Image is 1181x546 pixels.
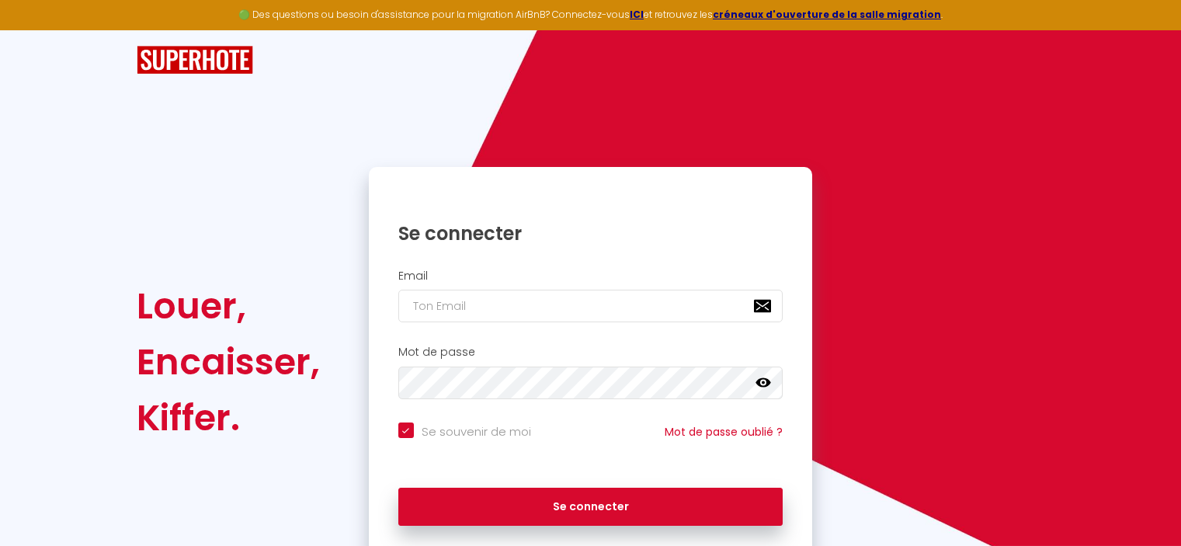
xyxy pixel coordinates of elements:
button: Se connecter [398,488,783,527]
a: Mot de passe oublié ? [665,424,783,440]
div: Louer, [137,278,320,334]
a: ICI [630,8,644,21]
h1: Se connecter [398,221,783,245]
h2: Email [398,270,783,283]
div: Kiffer. [137,390,320,446]
a: créneaux d'ouverture de la salle migration [713,8,941,21]
h2: Mot de passe [398,346,783,359]
div: Encaisser, [137,334,320,390]
input: Ton Email [398,290,783,322]
img: SuperHote logo [137,46,253,75]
